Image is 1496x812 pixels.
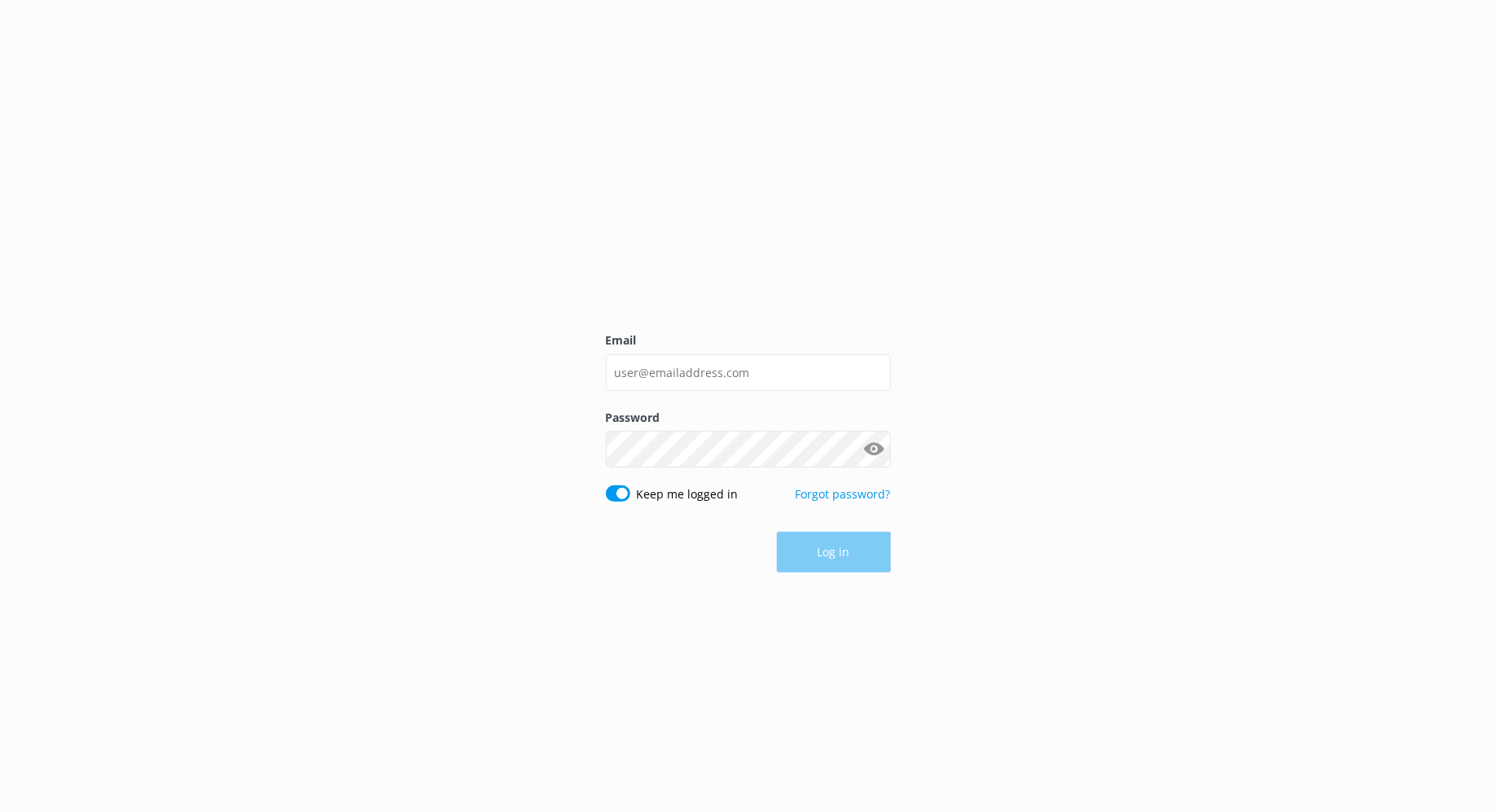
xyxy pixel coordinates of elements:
button: Show password [858,433,891,466]
label: Email [606,331,891,349]
a: Forgot password? [796,486,891,502]
label: Keep me logged in [637,485,739,503]
label: Password [606,409,891,427]
input: user@emailaddress.com [606,354,891,391]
